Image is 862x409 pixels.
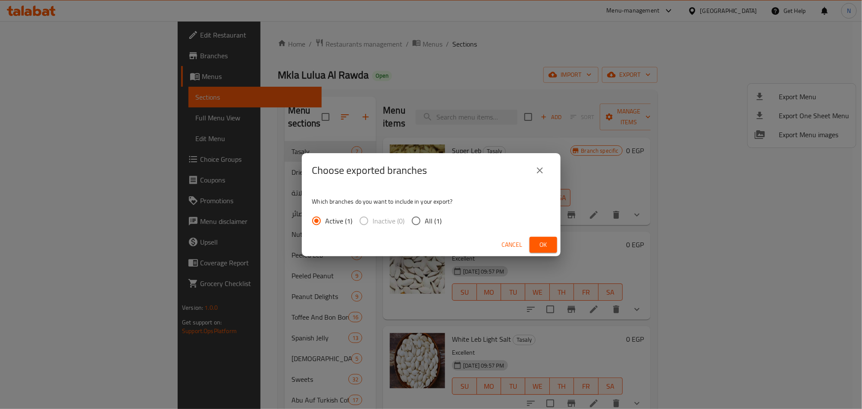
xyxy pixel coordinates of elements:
p: Which branches do you want to include in your export? [312,197,550,206]
button: close [530,160,550,181]
button: Ok [530,237,557,253]
span: All (1) [425,216,442,226]
span: Cancel [502,239,523,250]
button: Cancel [498,237,526,253]
h2: Choose exported branches [312,164,427,177]
span: Ok [536,239,550,250]
span: Inactive (0) [373,216,405,226]
span: Active (1) [326,216,353,226]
